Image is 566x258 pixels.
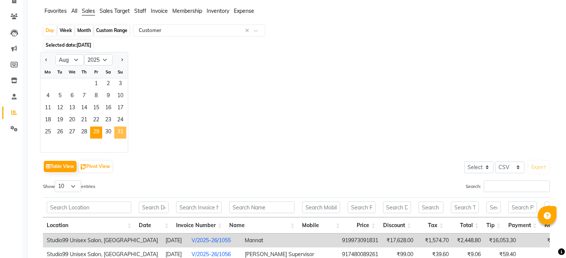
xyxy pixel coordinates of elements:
th: Mobile: activate to sort column ascending [298,217,344,234]
span: 3 [114,78,126,90]
td: ₹17,628.00 [382,234,417,247]
span: 2 [102,78,114,90]
span: 8 [90,90,102,102]
button: Export [528,161,549,174]
span: 10 [114,90,126,102]
span: 20 [66,114,78,127]
span: Membership [172,8,202,14]
div: Saturday, August 30, 2025 [102,127,114,139]
div: Friday, August 1, 2025 [90,78,102,90]
div: Tu [54,66,66,78]
input: Search Tax [419,202,443,213]
span: 26 [54,127,66,139]
div: Su [114,66,126,78]
span: Clear all [245,27,252,35]
div: Saturday, August 16, 2025 [102,102,114,114]
div: Monday, August 4, 2025 [42,90,54,102]
span: 6 [66,90,78,102]
select: Select year [84,54,113,66]
div: Tuesday, August 26, 2025 [54,127,66,139]
span: 18 [42,114,54,127]
span: [DATE] [77,42,91,48]
span: 31 [114,127,126,139]
div: Saturday, August 23, 2025 [102,114,114,127]
img: pivot.png [81,164,86,170]
div: Wednesday, August 20, 2025 [66,114,78,127]
div: Thursday, August 28, 2025 [78,127,90,139]
label: Show entries [43,180,95,192]
span: 15 [90,102,102,114]
span: 14 [78,102,90,114]
input: Search Payment [508,202,537,213]
span: 28 [78,127,90,139]
span: 29 [90,127,102,139]
div: Wednesday, August 27, 2025 [66,127,78,139]
span: Favorites [44,8,67,14]
div: Week [58,25,74,36]
th: Discount: activate to sort column ascending [379,217,415,234]
input: Search Name [229,202,295,213]
td: [DATE] [162,234,188,247]
div: Sunday, August 31, 2025 [114,127,126,139]
div: Friday, August 22, 2025 [90,114,102,127]
th: Invoice Number: activate to sort column ascending [172,217,225,234]
span: 11 [42,102,54,114]
div: Monday, August 18, 2025 [42,114,54,127]
div: Tuesday, August 19, 2025 [54,114,66,127]
span: Expense [234,8,254,14]
span: 24 [114,114,126,127]
a: V/2025-26/1055 [192,237,231,244]
span: Selected date: [44,40,93,50]
div: Thursday, August 21, 2025 [78,114,90,127]
td: ₹2,448.80 [452,234,485,247]
select: Select month [55,54,84,66]
div: We [66,66,78,78]
div: Sunday, August 3, 2025 [114,78,126,90]
div: Thursday, August 14, 2025 [78,102,90,114]
div: Mo [42,66,54,78]
span: 5 [54,90,66,102]
span: 17 [114,102,126,114]
th: Name: activate to sort column ascending [225,217,298,234]
label: Search: [466,180,550,192]
th: Price: activate to sort column ascending [344,217,379,234]
input: Search Total [451,202,479,213]
button: Previous month [43,54,49,66]
button: Next month [119,54,125,66]
span: Sales Target [100,8,130,14]
th: Date: activate to sort column ascending [135,217,172,234]
span: 21 [78,114,90,127]
span: All [71,8,77,14]
span: 30 [102,127,114,139]
th: Total: activate to sort column ascending [447,217,483,234]
div: Day [44,25,56,36]
div: Monday, August 11, 2025 [42,102,54,114]
th: Location: activate to sort column ascending [43,217,135,234]
div: Th [78,66,90,78]
div: Thursday, August 7, 2025 [78,90,90,102]
div: Monday, August 25, 2025 [42,127,54,139]
th: Payment: activate to sort column ascending [505,217,541,234]
div: Wednesday, August 13, 2025 [66,102,78,114]
div: Tuesday, August 5, 2025 [54,90,66,102]
span: 4 [42,90,54,102]
td: 919973091831 [338,234,382,247]
input: Search: [484,180,550,192]
th: Tax: activate to sort column ascending [415,217,447,234]
input: Search Price [348,202,376,213]
a: V/2025-26/1056 [192,251,231,258]
div: Saturday, August 9, 2025 [102,90,114,102]
input: Search Location [47,202,131,213]
input: Search Date [139,202,169,213]
select: Showentries [55,180,81,192]
span: Sales [82,8,95,14]
button: Pivot View [79,161,112,172]
span: 9 [102,90,114,102]
input: Search Tip [486,202,501,213]
div: Fr [90,66,102,78]
span: 25 [42,127,54,139]
div: Saturday, August 2, 2025 [102,78,114,90]
div: Sunday, August 10, 2025 [114,90,126,102]
span: Invoice [151,8,168,14]
span: 22 [90,114,102,127]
